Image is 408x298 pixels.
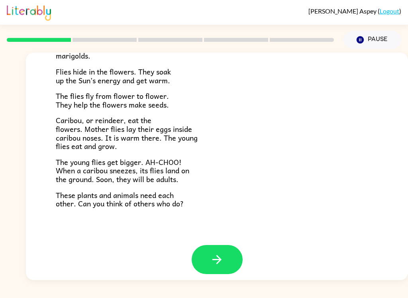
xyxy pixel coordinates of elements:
[56,90,169,110] span: The flies fly from flower to flower. They help the flowers make seeds.
[56,114,198,152] span: Caribou, or reindeer, eat the flowers. Mother flies lay their eggs inside caribou noses. It is wa...
[343,31,401,49] button: Pause
[56,189,184,210] span: These plants and animals need each other. Can you think of others who do?
[380,7,399,15] a: Logout
[308,7,378,15] span: [PERSON_NAME] Aspey
[7,3,51,21] img: Literably
[308,7,401,15] div: ( )
[56,66,171,86] span: Flies hide in the flowers. They soak up the Sun’s energy and get warm.
[56,156,189,185] span: The young flies get bigger. AH-CHOO! When a caribou sneezes, its flies land on the ground. Soon, ...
